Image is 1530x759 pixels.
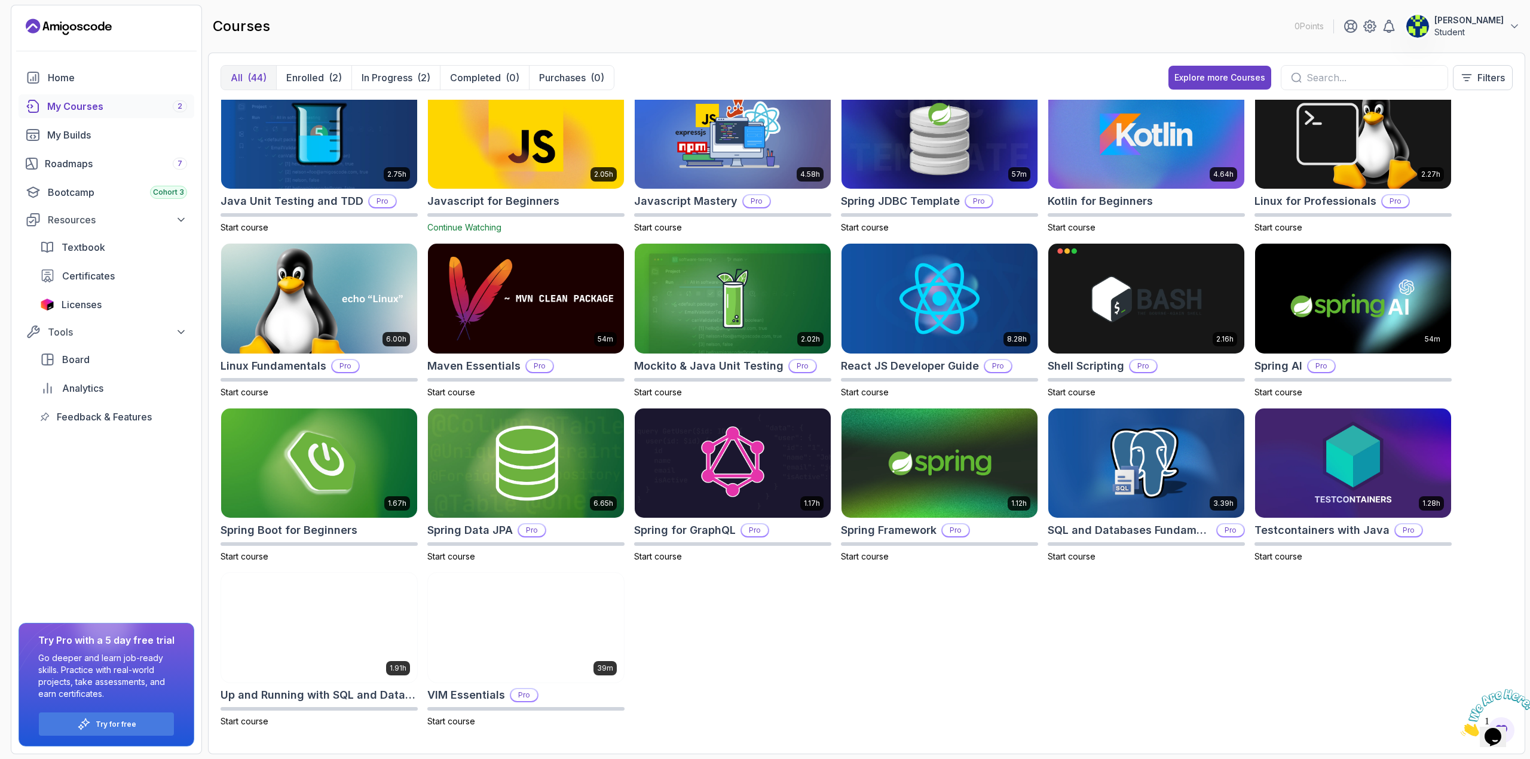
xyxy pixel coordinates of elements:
p: Pro [743,195,770,207]
button: Tools [19,321,194,343]
p: 6.65h [593,499,613,508]
p: [PERSON_NAME] [1434,14,1504,26]
a: Try for free [96,720,136,729]
p: 1.67h [388,499,406,508]
span: Start course [221,222,268,232]
p: 8.28h [1007,334,1027,344]
span: Cohort 3 [153,188,184,197]
p: Pro [369,195,396,207]
div: (0) [506,70,519,85]
a: analytics [33,376,194,400]
span: Textbook [62,240,105,254]
img: Spring AI card [1255,244,1451,354]
span: Start course [427,387,475,397]
p: 2.27h [1421,170,1440,179]
span: Start course [221,387,268,397]
img: Javascript for Beginners card [428,79,624,189]
div: (44) [247,70,267,85]
p: Pro [1396,524,1422,536]
a: roadmaps [19,152,194,176]
p: Student [1434,26,1504,38]
p: Pro [742,524,768,536]
img: Spring JDBC Template card [841,79,1038,189]
p: Pro [1130,360,1156,372]
p: 6.00h [386,334,406,344]
button: Resources [19,209,194,231]
span: Start course [841,387,889,397]
button: Filters [1453,65,1513,90]
h2: Spring JDBC Template [841,193,960,210]
span: Start course [841,222,889,232]
h2: Javascript Mastery [634,193,738,210]
button: In Progress(2) [351,66,440,90]
a: licenses [33,293,194,316]
p: 39m [597,663,613,673]
h2: Maven Essentials [427,358,521,374]
span: Analytics [62,381,103,395]
p: 2.02h [801,334,820,344]
span: 1 [5,5,10,15]
button: Try for free [38,712,175,736]
div: Explore more Courses [1174,72,1265,84]
span: Continue Watching [427,222,501,232]
span: Start course [221,551,268,561]
img: SQL and Databases Fundamentals card [1048,408,1244,518]
span: Start course [1048,551,1096,561]
a: builds [19,123,194,147]
p: 4.58h [800,170,820,179]
img: Mockito & Java Unit Testing card [635,244,831,354]
p: Pro [332,360,359,372]
p: Pro [790,360,816,372]
div: (2) [329,70,342,85]
div: Tools [48,325,187,339]
span: Certificates [62,269,115,283]
span: Start course [841,551,889,561]
a: feedback [33,405,194,429]
h2: Java Unit Testing and TDD [221,193,363,210]
a: bootcamp [19,180,194,204]
h2: Up and Running with SQL and Databases [221,687,418,703]
input: Search... [1306,70,1438,85]
p: Pro [1217,524,1244,536]
p: Pro [966,195,992,207]
p: Enrolled [286,70,324,85]
p: Pro [527,360,553,372]
div: Bootcamp [48,185,187,199]
p: Go deeper and learn job-ready skills. Practice with real-world projects, take assessments, and ea... [38,652,175,700]
h2: Testcontainers with Java [1254,522,1390,539]
a: textbook [33,235,194,259]
span: Start course [1048,222,1096,232]
span: Start course [1254,387,1302,397]
img: React JS Developer Guide card [841,244,1038,354]
h2: Linux for Professionals [1254,193,1376,210]
p: Pro [1308,360,1335,372]
h2: Spring Boot for Beginners [221,522,357,539]
a: Explore more Courses [1168,66,1271,90]
h2: Spring for GraphQL [634,522,736,539]
img: jetbrains icon [40,299,54,311]
p: Pro [519,524,545,536]
p: Pro [943,524,969,536]
div: My Courses [47,99,187,113]
button: user profile image[PERSON_NAME]Student [1406,14,1520,38]
span: Start course [634,222,682,232]
span: Feedback & Features [57,410,152,424]
button: Enrolled(2) [276,66,351,90]
span: Start course [427,551,475,561]
h2: Shell Scripting [1048,358,1124,374]
h2: Spring Data JPA [427,522,513,539]
img: Linux Fundamentals card [221,244,417,354]
img: Kotlin for Beginners card [1048,79,1244,189]
p: 57m [1012,170,1027,179]
div: My Builds [47,128,187,142]
h2: Kotlin for Beginners [1048,193,1153,210]
a: certificates [33,264,194,288]
img: Chat attention grabber [5,5,79,52]
img: Maven Essentials card [428,244,624,354]
div: Home [48,70,187,85]
p: 2.75h [387,170,406,179]
p: Pro [985,360,1011,372]
span: Start course [1254,551,1302,561]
